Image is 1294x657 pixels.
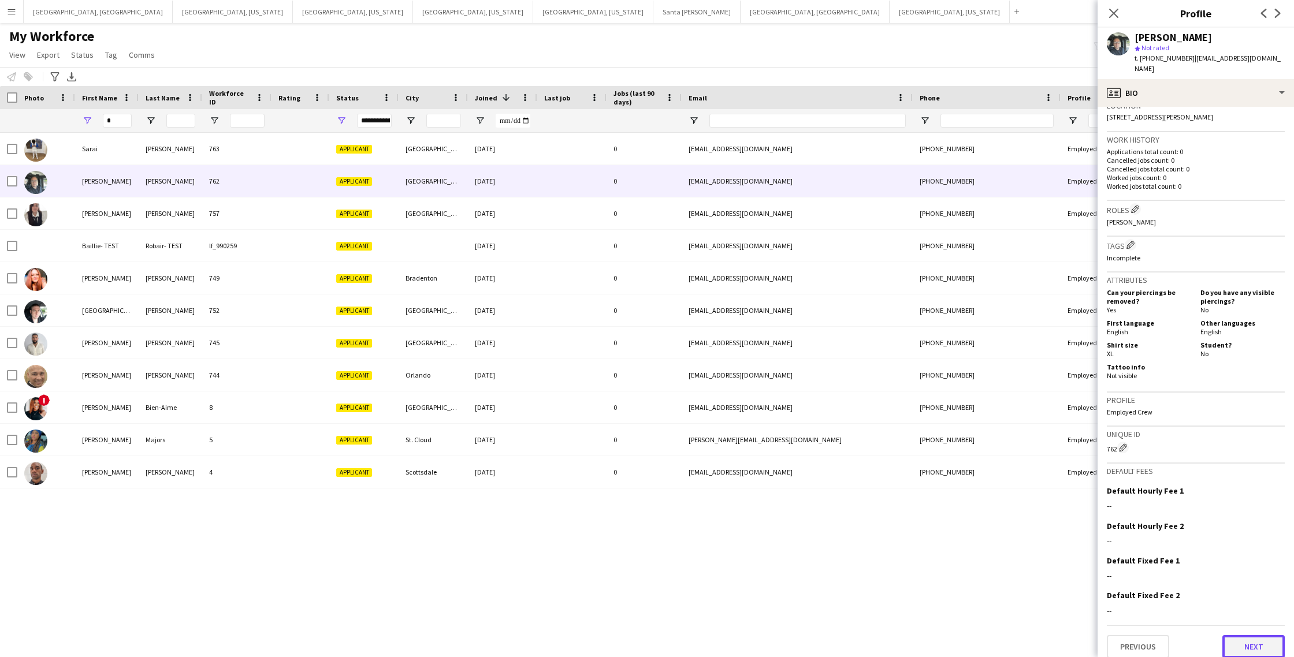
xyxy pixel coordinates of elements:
h5: First language [1107,319,1191,327]
span: English [1107,327,1128,336]
span: Photo [24,94,44,102]
button: Open Filter Menu [1068,115,1078,126]
button: [GEOGRAPHIC_DATA], [US_STATE] [533,1,653,23]
div: Employed Crew [1061,133,1135,165]
img: Shannon Jacobs [24,268,47,291]
button: [GEOGRAPHIC_DATA], [US_STATE] [890,1,1010,23]
button: Open Filter Menu [336,115,347,126]
span: City [406,94,419,102]
div: 0 [607,197,682,229]
input: Phone Filter Input [940,114,1054,128]
button: [GEOGRAPHIC_DATA], [GEOGRAPHIC_DATA] [741,1,890,23]
button: [GEOGRAPHIC_DATA], [US_STATE] [413,1,533,23]
h5: Do you have any visible piercings? [1200,288,1285,305]
div: 5 [202,424,272,456]
div: [EMAIL_ADDRESS][DOMAIN_NAME] [682,359,913,391]
div: [EMAIL_ADDRESS][DOMAIN_NAME] [682,197,913,229]
div: [DATE] [468,133,537,165]
div: [DATE] [468,391,537,423]
input: Workforce ID Filter Input [230,114,265,128]
div: 0 [607,359,682,391]
h3: Default fees [1107,466,1285,476]
span: Status [336,94,359,102]
app-action-btn: Export XLSX [65,70,79,84]
span: Profile [1068,94,1091,102]
div: [EMAIL_ADDRESS][DOMAIN_NAME] [682,262,913,294]
div: [PERSON_NAME] [139,359,202,391]
div: [PERSON_NAME] [139,165,202,197]
div: 0 [607,294,682,326]
a: Comms [124,47,159,62]
span: Joined [475,94,497,102]
span: Jobs (last 90 days) [613,89,661,106]
div: [PERSON_NAME] [75,327,139,359]
div: [GEOGRAPHIC_DATA] [75,294,139,326]
div: [DATE] [468,197,537,229]
p: Applications total count: 0 [1107,147,1285,156]
div: [PERSON_NAME] [139,327,202,359]
div: [GEOGRAPHIC_DATA] [US_STATE] [399,133,468,165]
img: Jose Rivera [24,333,47,356]
h3: Work history [1107,135,1285,145]
div: Employed Crew [1061,456,1135,488]
span: t. [PHONE_NUMBER] [1135,54,1195,62]
div: [PERSON_NAME] [139,262,202,294]
div: Employed Crew [1061,165,1135,197]
button: [GEOGRAPHIC_DATA], [GEOGRAPHIC_DATA] [24,1,173,23]
div: [PHONE_NUMBER] [913,230,1061,262]
div: 0 [607,327,682,359]
button: Open Filter Menu [146,115,156,126]
div: [PERSON_NAME] [139,456,202,488]
input: Joined Filter Input [496,114,530,128]
span: Applicant [336,210,372,218]
div: [PERSON_NAME] [139,197,202,229]
div: [DATE] [468,327,537,359]
div: [DATE] [468,165,537,197]
img: Sarai Smith [24,139,47,162]
span: Applicant [336,436,372,445]
span: Applicant [336,468,372,477]
span: Rating [278,94,300,102]
div: -- [1107,606,1285,616]
input: Email Filter Input [709,114,906,128]
div: [EMAIL_ADDRESS][DOMAIN_NAME] [682,165,913,197]
button: Open Filter Menu [406,115,416,126]
span: [PERSON_NAME] [1107,218,1156,226]
div: [EMAIL_ADDRESS][DOMAIN_NAME] [682,456,913,488]
div: Scottsdale [399,456,468,488]
button: Open Filter Menu [82,115,92,126]
span: No [1200,349,1209,358]
span: English [1200,327,1222,336]
a: View [5,47,30,62]
div: Robair- TEST [139,230,202,262]
h5: Can your piercings be removed? [1107,288,1191,305]
h3: Profile [1107,395,1285,405]
div: [PERSON_NAME] [75,424,139,456]
div: [PHONE_NUMBER] [913,165,1061,197]
img: Sydney Vainer [24,300,47,323]
div: [PERSON_NAME] [75,262,139,294]
a: Export [32,47,64,62]
span: Applicant [336,371,372,380]
span: Last Name [146,94,180,102]
div: Bio [1098,79,1294,107]
div: -- [1107,501,1285,511]
p: Employed Crew [1107,408,1285,416]
span: Applicant [336,177,372,186]
div: [PERSON_NAME] [1135,32,1212,43]
div: Employed Crew [1061,327,1135,359]
div: [PHONE_NUMBER] [913,262,1061,294]
div: [PHONE_NUMBER] [913,359,1061,391]
app-action-btn: Advanced filters [48,70,62,84]
h5: Shirt size [1107,341,1191,349]
p: Cancelled jobs count: 0 [1107,156,1285,165]
div: Employed Crew [1061,262,1135,294]
span: Not rated [1141,43,1169,52]
a: Status [66,47,98,62]
input: First Name Filter Input [103,114,132,128]
div: Employed Crew [1061,424,1135,456]
div: [DATE] [468,456,537,488]
div: 744 [202,359,272,391]
div: [PHONE_NUMBER] [913,391,1061,423]
div: [EMAIL_ADDRESS][DOMAIN_NAME] [682,391,913,423]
